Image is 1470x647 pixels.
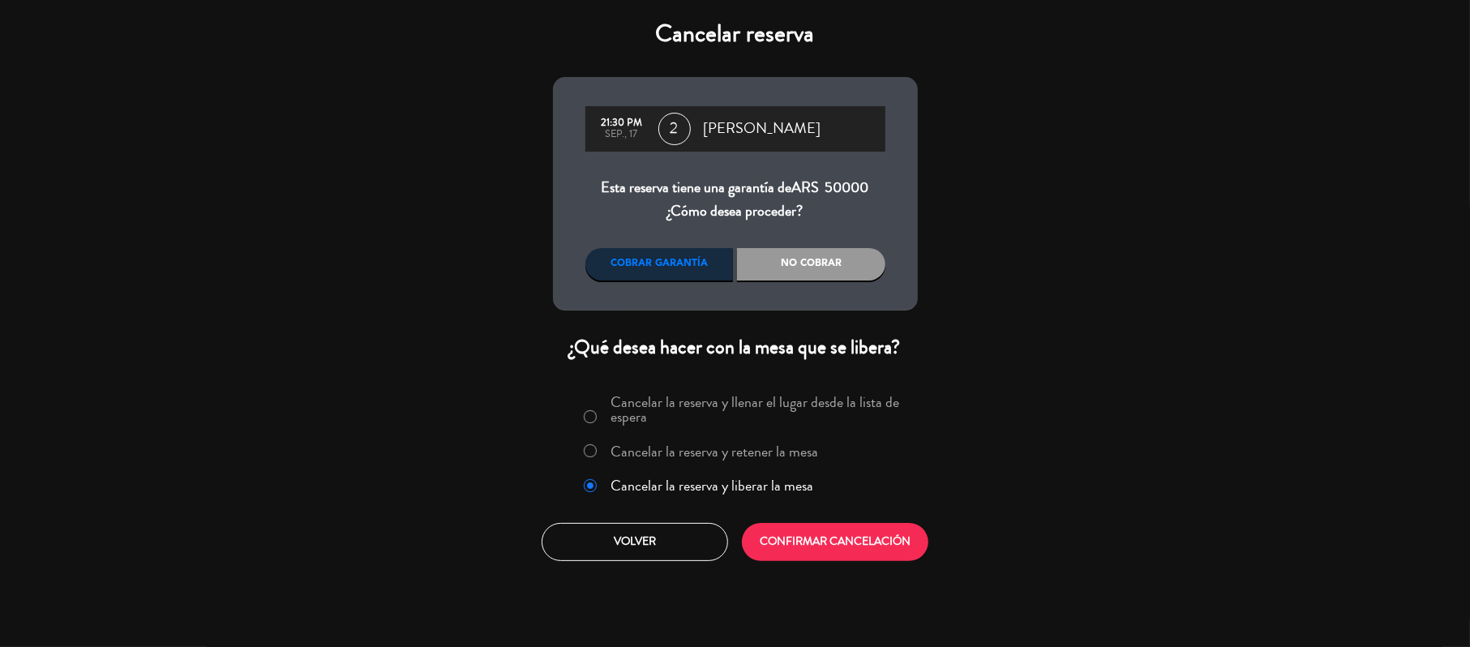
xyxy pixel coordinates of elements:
[594,118,650,129] div: 21:30 PM
[542,523,728,561] button: Volver
[658,113,691,145] span: 2
[704,117,821,141] span: [PERSON_NAME]
[737,248,885,281] div: No cobrar
[611,395,907,424] label: Cancelar la reserva y llenar el lugar desde la lista de espera
[594,129,650,140] div: sep., 17
[611,444,818,459] label: Cancelar la reserva y retener la mesa
[792,177,820,198] span: ARS
[553,335,918,360] div: ¿Qué desea hacer con la mesa que se libera?
[585,248,734,281] div: Cobrar garantía
[553,19,918,49] h4: Cancelar reserva
[825,177,869,198] span: 50000
[585,176,885,224] div: Esta reserva tiene una garantía de ¿Cómo desea proceder?
[742,523,928,561] button: CONFIRMAR CANCELACIÓN
[611,478,813,493] label: Cancelar la reserva y liberar la mesa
